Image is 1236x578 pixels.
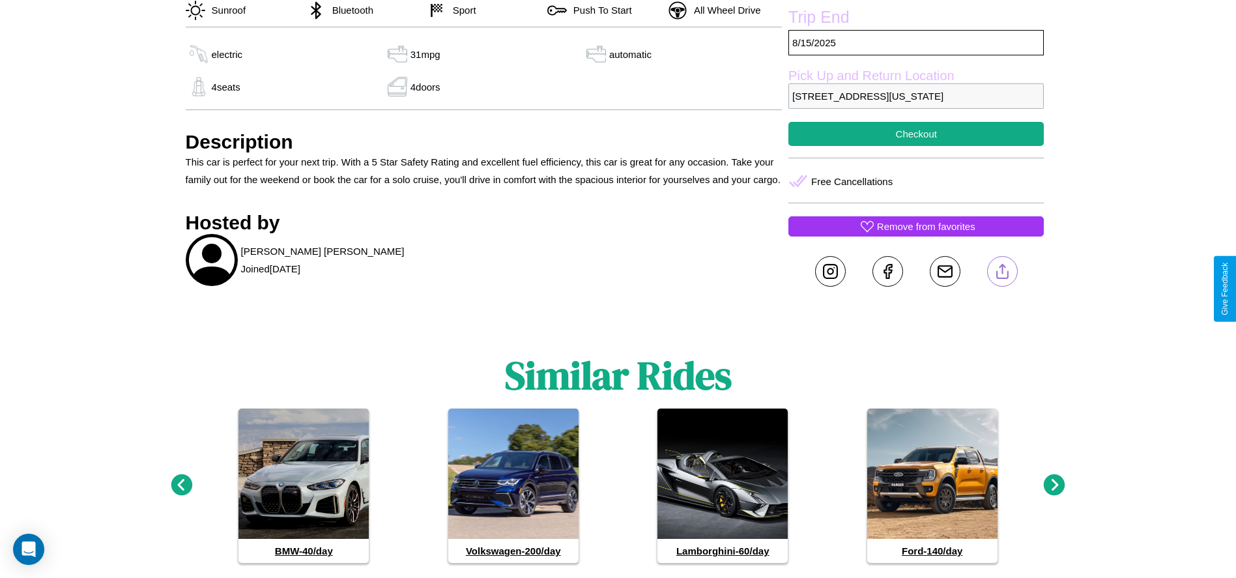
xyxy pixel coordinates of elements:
p: This car is perfect for your next trip. With a 5 Star Safety Rating and excellent fuel efficiency... [186,153,783,188]
p: 4 doors [410,78,440,96]
p: 4 seats [212,78,240,96]
img: gas [384,44,410,64]
a: Volkswagen-200/day [448,409,579,563]
h4: Volkswagen - 200 /day [448,539,579,563]
p: Remove from favorites [877,218,975,235]
div: Open Intercom Messenger [13,534,44,565]
label: Pick Up and Return Location [788,68,1044,83]
img: gas [186,44,212,64]
p: electric [212,46,243,63]
h4: Lamborghini - 60 /day [657,539,788,563]
label: Trip End [788,8,1044,30]
p: Sunroof [205,1,246,19]
h1: Similar Rides [505,349,732,402]
p: Sport [446,1,476,19]
div: Give Feedback [1220,263,1229,315]
button: Checkout [788,122,1044,146]
p: 8 / 15 / 2025 [788,30,1044,55]
a: Ford-140/day [867,409,998,563]
h3: Description [186,131,783,153]
p: [PERSON_NAME] [PERSON_NAME] [241,242,405,260]
p: [STREET_ADDRESS][US_STATE] [788,83,1044,109]
img: gas [186,77,212,96]
img: gas [583,44,609,64]
h3: Hosted by [186,212,783,234]
p: automatic [609,46,652,63]
h4: BMW - 40 /day [238,539,369,563]
p: Joined [DATE] [241,260,300,278]
p: Free Cancellations [811,173,893,190]
p: Push To Start [567,1,632,19]
h4: Ford - 140 /day [867,539,998,563]
img: gas [384,77,410,96]
p: All Wheel Drive [687,1,761,19]
a: BMW-40/day [238,409,369,563]
p: Bluetooth [326,1,373,19]
a: Lamborghini-60/day [657,409,788,563]
button: Remove from favorites [788,216,1044,237]
p: 31 mpg [410,46,440,63]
